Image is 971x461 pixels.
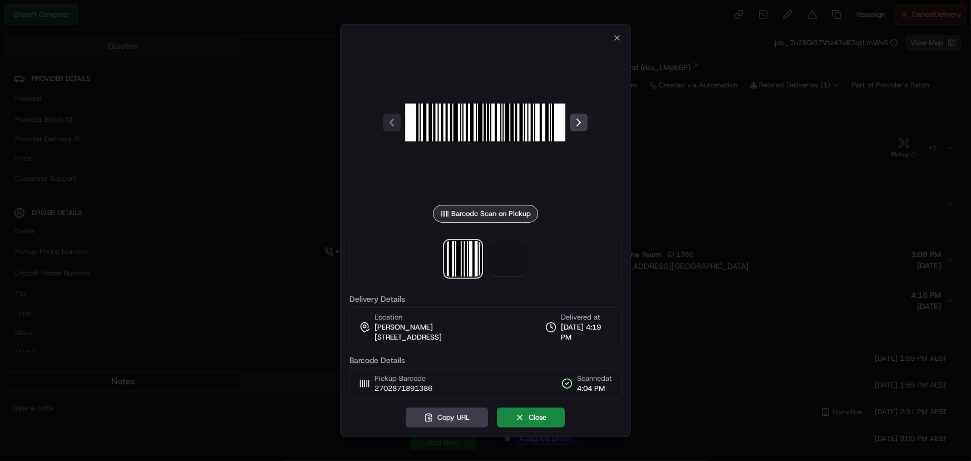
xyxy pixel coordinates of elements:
[374,312,402,322] span: Location
[577,384,612,394] span: 4:04 PM
[497,408,565,428] button: Close
[374,332,442,342] span: [STREET_ADDRESS]
[349,356,622,364] label: Barcode Details
[406,408,489,428] button: Copy URL
[577,374,612,384] span: Scanned at
[561,322,612,342] span: [DATE] 4:19 PM
[433,205,538,223] div: Barcode Scan on Pickup
[374,322,433,332] span: [PERSON_NAME]
[349,295,622,303] label: Delivery Details
[374,384,432,394] span: 2702871891386
[374,374,432,384] span: Pickup Barcode
[561,312,612,322] span: Delivered at
[446,241,481,277] img: barcode_scan_on_pickup image
[406,42,566,203] img: barcode_scan_on_pickup image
